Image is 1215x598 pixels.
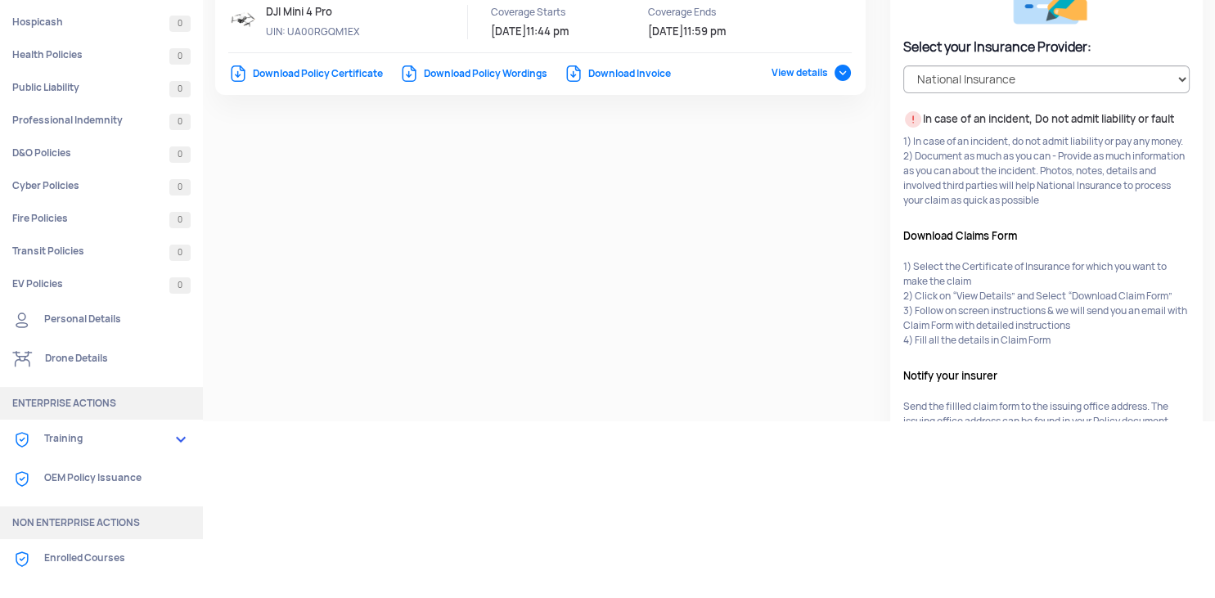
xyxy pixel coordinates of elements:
[903,38,1190,57] h4: Select your Insurance Provider:
[903,399,1190,429] p: Send the fillled claim form to the issuing office address. The issuing office address can be foun...
[903,110,923,129] img: ic_alert.svg
[266,25,413,39] p: UA00RGQM1EX
[12,469,32,488] img: ic_Coverages.svg
[648,5,795,20] p: Coverage Ends
[683,25,726,38] span: 11:59 pm
[648,25,683,38] span: [DATE]
[171,429,191,449] img: expand_more.png
[169,277,191,294] span: 0
[491,5,638,20] p: Coverage Starts
[228,67,383,80] a: Download Policy Certificate
[266,5,413,20] p: DJI Mini 4 Pro
[228,5,258,34] img: dji%20mini%204%20pro.png
[169,179,191,196] span: 0
[169,48,191,65] span: 0
[169,212,191,228] span: 0
[903,367,1145,385] span: Notify your insurer
[12,549,32,569] img: ic_Coverages.svg
[648,25,795,39] p: 1/10/2026 11:59 pm
[903,110,1190,129] p: In case of an incident, Do not admit liability or fault
[169,146,191,163] span: 0
[12,429,32,449] img: ic_Coverages.svg
[169,245,191,261] span: 0
[12,349,33,369] img: ic_Drone%20details.svg
[399,67,547,80] a: Download Policy Wordings
[491,25,638,39] p: 2/10/2025 11:44 pm
[564,67,671,80] a: Download Invoice
[491,25,526,38] span: [DATE]
[903,227,1145,245] span: Download Claims Form
[772,66,853,79] span: View details
[12,310,32,330] img: ic_Personal%20details.svg
[169,81,191,97] span: 0
[903,259,1190,348] p: 1) Select the Certificate of Insurance for which you want to make the claim 2) Click on “View Det...
[169,16,191,32] span: 0
[526,25,569,38] span: 11:44 pm
[169,114,191,130] span: 0
[903,134,1190,208] p: 1) In case of an incident, do not admit liability or pay any money. 2) Document as much as you ca...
